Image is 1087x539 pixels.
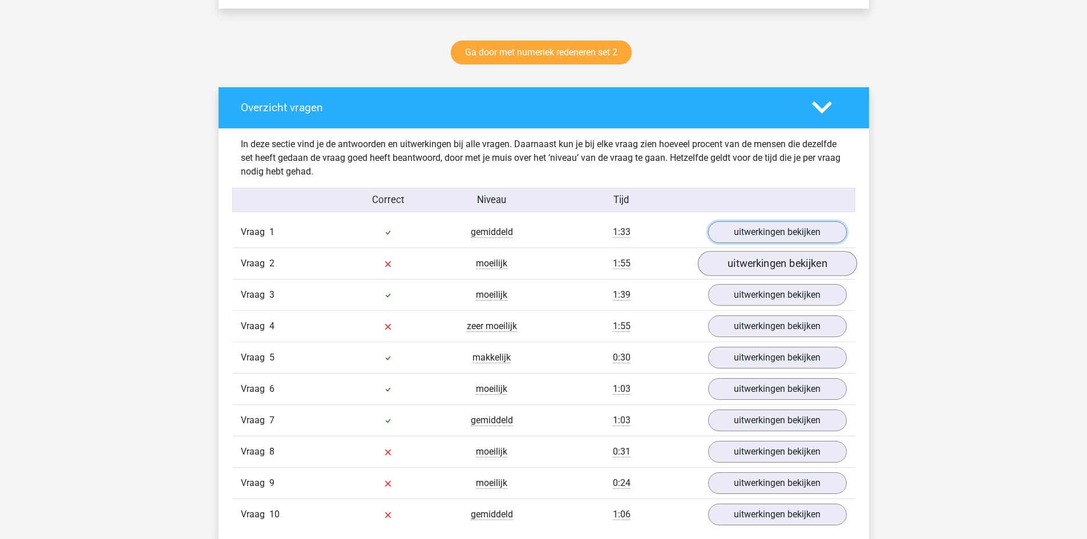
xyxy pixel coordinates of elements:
span: moeilijk [476,477,507,489]
a: uitwerkingen bekijken [708,284,847,306]
span: 0:30 [613,352,631,363]
a: uitwerkingen bekijken [708,315,847,337]
div: Tijd [543,193,699,207]
span: Vraag [241,445,269,459]
span: 10 [269,509,280,520]
span: moeilijk [476,383,507,395]
a: uitwerkingen bekijken [708,378,847,400]
div: In deze sectie vind je de antwoorden en uitwerkingen bij alle vragen. Daarnaast kun je bij elke v... [232,137,855,179]
a: uitwerkingen bekijken [708,410,847,431]
span: 1:55 [613,321,631,332]
span: 1:55 [613,258,631,269]
span: zeer moeilijk [467,321,517,332]
a: uitwerkingen bekijken [708,441,847,463]
span: Vraag [241,508,269,521]
span: Vraag [241,257,269,270]
span: Vraag [241,288,269,302]
a: uitwerkingen bekijken [708,504,847,525]
span: 1:33 [613,226,631,238]
span: 1 [269,226,274,237]
span: Vraag [241,382,269,396]
span: 2 [269,258,274,269]
span: 7 [269,415,274,425]
span: moeilijk [476,446,507,457]
div: Correct [336,193,440,207]
span: gemiddeld [471,226,513,238]
a: Ga door met numeriek redeneren set 2 [451,40,632,64]
span: 1:39 [613,289,631,301]
a: uitwerkingen bekijken [708,347,847,368]
span: moeilijk [476,289,507,301]
span: makkelijk [472,352,511,363]
span: Vraag [241,351,269,364]
span: moeilijk [476,258,507,269]
span: 9 [269,477,274,488]
a: uitwerkingen bekijken [697,251,856,276]
span: Vraag [241,319,269,333]
span: 3 [269,289,274,300]
span: gemiddeld [471,509,513,520]
span: gemiddeld [471,415,513,426]
span: Vraag [241,225,269,239]
div: Niveau [440,193,544,207]
span: Vraag [241,414,269,427]
span: 0:24 [613,477,631,489]
span: 1:03 [613,383,631,395]
span: 4 [269,321,274,331]
span: 8 [269,446,274,457]
h4: Overzicht vragen [241,101,795,114]
a: uitwerkingen bekijken [708,472,847,494]
span: 1:03 [613,415,631,426]
span: Vraag [241,476,269,490]
a: uitwerkingen bekijken [708,221,847,243]
span: 1:06 [613,509,631,520]
span: 0:31 [613,446,631,457]
span: 5 [269,352,274,363]
span: 6 [269,383,274,394]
